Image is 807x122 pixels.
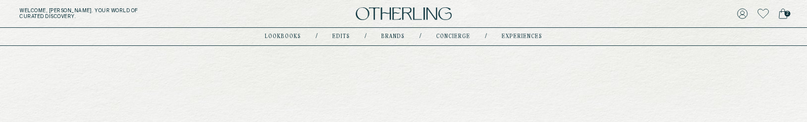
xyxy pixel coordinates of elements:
div: / [316,33,318,41]
div: / [485,33,487,41]
a: concierge [436,34,470,39]
a: 2 [779,7,787,20]
span: 2 [784,11,790,17]
a: Brands [381,34,405,39]
a: experiences [502,34,542,39]
a: lookbooks [265,34,301,39]
img: logo [356,7,452,20]
div: / [365,33,367,41]
div: / [419,33,421,41]
a: Edits [332,34,350,39]
h5: Welcome, [PERSON_NAME] . Your world of curated discovery. [20,8,250,20]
